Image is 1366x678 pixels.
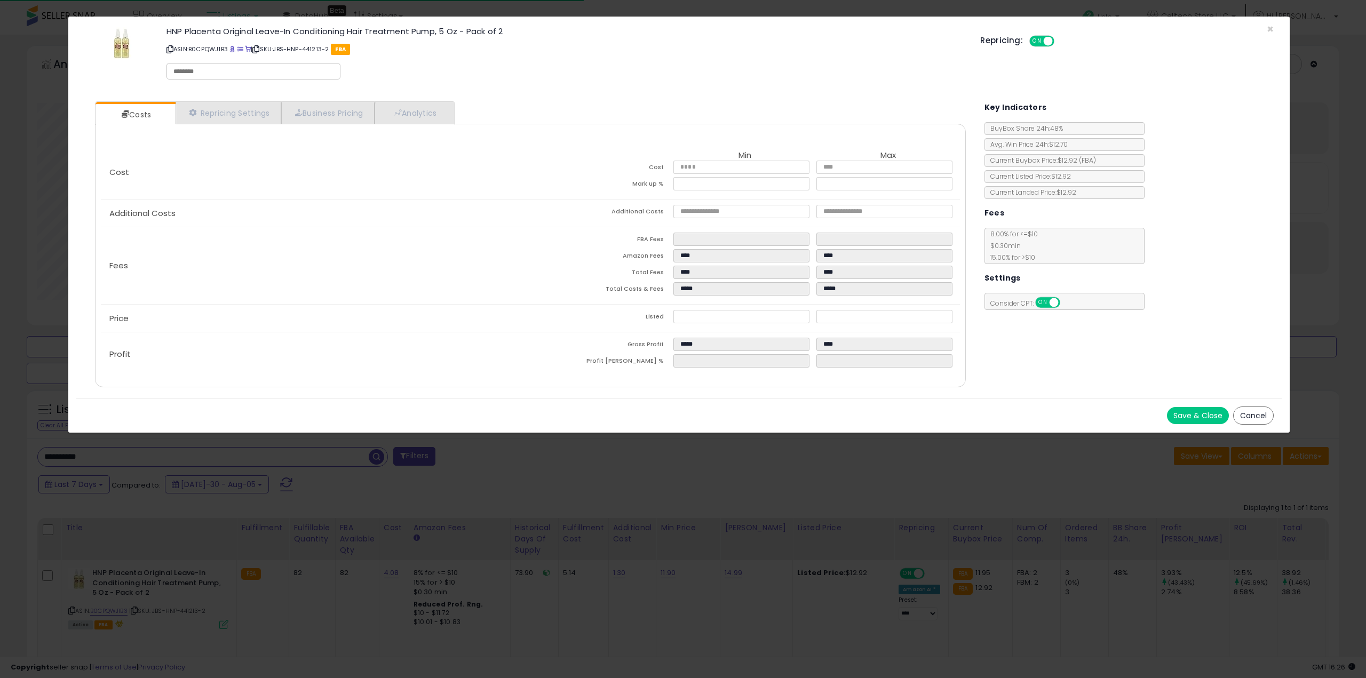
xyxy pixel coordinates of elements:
[1167,407,1229,424] button: Save & Close
[530,282,673,299] td: Total Costs & Fees
[281,102,375,124] a: Business Pricing
[985,156,1096,165] span: Current Buybox Price:
[530,161,673,177] td: Cost
[237,45,243,53] a: All offer listings
[673,151,816,161] th: Min
[530,354,673,371] td: Profit [PERSON_NAME] %
[985,299,1074,308] span: Consider CPT:
[245,45,251,53] a: Your listing only
[101,168,530,177] p: Cost
[375,102,454,124] a: Analytics
[96,104,174,125] a: Costs
[1053,37,1070,46] span: OFF
[985,124,1063,133] span: BuyBox Share 24h: 48%
[530,205,673,221] td: Additional Costs
[985,229,1038,262] span: 8.00 % for <= $10
[229,45,235,53] a: BuyBox page
[101,261,530,270] p: Fees
[101,209,530,218] p: Additional Costs
[1233,406,1274,425] button: Cancel
[985,253,1035,262] span: 15.00 % for > $10
[984,206,1005,220] h5: Fees
[166,27,964,35] h3: HNP Placenta Original Leave-In Conditioning Hair Treatment Pump, 5 Oz - Pack of 2
[980,36,1023,45] h5: Repricing:
[106,27,138,59] img: 41Y4r0eqXJL._SL60_.jpg
[1267,21,1274,37] span: ×
[530,310,673,326] td: Listed
[816,151,959,161] th: Max
[530,233,673,249] td: FBA Fees
[331,44,351,55] span: FBA
[984,101,1047,114] h5: Key Indicators
[1079,156,1096,165] span: ( FBA )
[530,338,673,354] td: Gross Profit
[530,249,673,266] td: Amazon Fees
[1030,37,1044,46] span: ON
[530,266,673,282] td: Total Fees
[101,314,530,323] p: Price
[985,140,1068,149] span: Avg. Win Price 24h: $12.70
[176,102,281,124] a: Repricing Settings
[1058,298,1075,307] span: OFF
[1058,156,1096,165] span: $12.92
[530,177,673,194] td: Mark up %
[985,172,1071,181] span: Current Listed Price: $12.92
[166,41,964,58] p: ASIN: B0CPQWJ1B3 | SKU: JBS-HNP-441213-2
[985,188,1076,197] span: Current Landed Price: $12.92
[101,350,530,358] p: Profit
[1036,298,1050,307] span: ON
[985,241,1021,250] span: $0.30 min
[984,272,1021,285] h5: Settings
